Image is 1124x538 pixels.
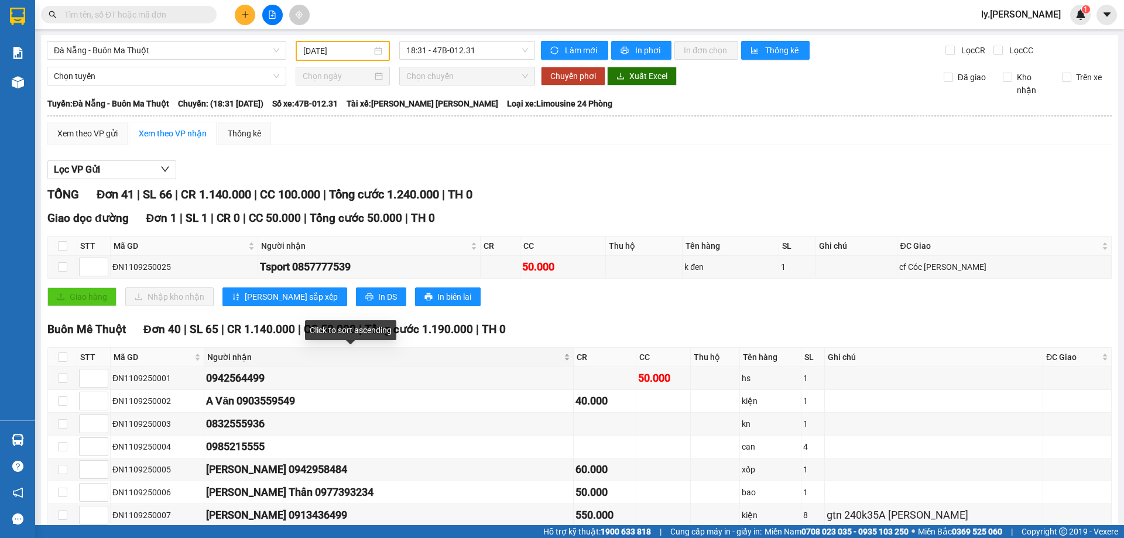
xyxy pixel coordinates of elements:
[827,507,1041,523] div: gtn 240k35A [PERSON_NAME]
[691,348,740,367] th: Thu hộ
[184,323,187,336] span: |
[411,211,435,225] span: TH 0
[114,351,192,364] span: Mã GD
[49,11,57,19] span: search
[1046,351,1099,364] span: ĐC Giao
[1012,71,1053,97] span: Kho nhận
[424,293,433,302] span: printer
[12,487,23,498] span: notification
[298,323,301,336] span: |
[541,67,605,85] button: Chuyển phơi
[303,44,372,57] input: 11/09/2025
[803,417,823,430] div: 1
[1096,5,1117,25] button: caret-down
[310,211,402,225] span: Tổng cước 50.000
[111,504,204,527] td: ĐN1109250007
[305,320,396,340] div: Click to sort ascending
[146,211,177,225] span: Đơn 1
[112,440,202,453] div: ĐN1109250004
[206,438,571,455] div: 0985215555
[112,417,202,430] div: ĐN1109250003
[1102,9,1112,20] span: caret-down
[260,259,478,275] div: Tsport 0857777539
[323,187,326,201] span: |
[378,290,397,303] span: In DS
[47,99,169,108] b: Tuyến: Đà Nẵng - Buôn Ma Thuột
[765,44,800,57] span: Thống kê
[405,211,408,225] span: |
[616,72,625,81] span: download
[57,127,118,140] div: Xem theo VP gửi
[112,261,256,273] div: ĐN1109250025
[254,187,257,201] span: |
[550,46,560,56] span: sync
[235,5,255,25] button: plus
[143,323,181,336] span: Đơn 40
[1059,527,1067,536] span: copyright
[415,287,481,306] button: printerIn biên lai
[222,287,347,306] button: sort-ascending[PERSON_NAME] sắp xếp
[742,372,799,385] div: hs
[329,187,439,201] span: Tổng cước 1.240.000
[638,370,688,386] div: 50.000
[1075,9,1086,20] img: icon-new-feature
[112,463,202,476] div: ĐN1109250005
[304,323,356,336] span: CC 50.000
[670,525,762,538] span: Cung cấp máy in - giấy in:
[801,527,909,536] strong: 0708 023 035 - 0935 103 250
[911,529,915,534] span: ⚪️
[12,513,23,525] span: message
[295,11,303,19] span: aim
[621,46,630,56] span: printer
[803,395,823,407] div: 1
[606,237,683,256] th: Thu hộ
[899,261,1109,273] div: cf Cóc [PERSON_NAME]
[803,463,823,476] div: 1
[779,237,816,256] th: SL
[217,211,240,225] span: CR 0
[211,211,214,225] span: |
[575,484,635,501] div: 50.000
[741,41,810,60] button: bar-chartThống kê
[575,393,635,409] div: 40.000
[803,372,823,385] div: 1
[47,287,116,306] button: uploadGiao hàng
[206,507,571,523] div: [PERSON_NAME] 0913436499
[111,458,204,481] td: ĐN1109250005
[1005,44,1035,57] span: Lọc CC
[260,187,320,201] span: CC 100.000
[112,509,202,522] div: ĐN1109250007
[683,237,779,256] th: Tên hàng
[111,436,204,458] td: ĐN1109250004
[262,5,283,25] button: file-add
[241,11,249,19] span: plus
[781,261,814,273] div: 1
[674,41,738,60] button: In đơn chọn
[112,372,202,385] div: ĐN1109250001
[953,71,991,84] span: Đã giao
[12,461,23,472] span: question-circle
[742,417,799,430] div: kn
[660,525,662,538] span: |
[1071,71,1106,84] span: Trên xe
[12,76,24,88] img: warehouse-icon
[64,8,203,21] input: Tìm tên, số ĐT hoặc mã đơn
[111,481,204,504] td: ĐN1109250006
[742,463,799,476] div: xốp
[268,11,276,19] span: file-add
[112,395,202,407] div: ĐN1109250002
[243,211,246,225] span: |
[232,293,240,302] span: sort-ascending
[228,127,261,140] div: Thống kê
[629,70,667,83] span: Xuất Excel
[47,187,79,201] span: TỔNG
[139,127,207,140] div: Xem theo VP nhận
[272,97,338,110] span: Số xe: 47B-012.31
[347,97,498,110] span: Tài xế: [PERSON_NAME] [PERSON_NAME]
[190,323,218,336] span: SL 65
[47,323,126,336] span: Buôn Mê Thuột
[143,187,172,201] span: SL 66
[742,509,799,522] div: kiện
[803,509,823,522] div: 8
[742,395,799,407] div: kiện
